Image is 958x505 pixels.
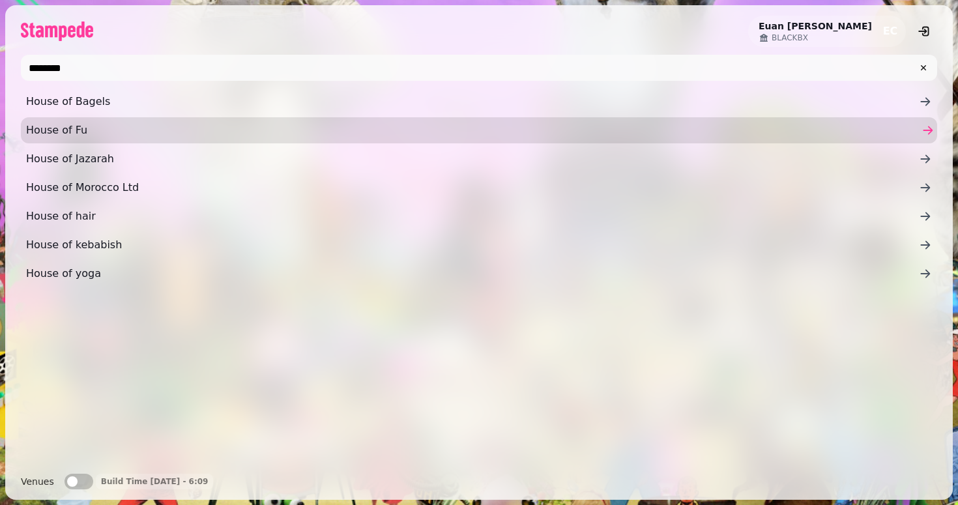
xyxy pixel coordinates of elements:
span: EC [883,26,898,36]
a: House of kebabish [21,232,937,258]
p: Build Time [DATE] - 6:09 [101,476,209,487]
button: clear [912,57,935,79]
label: Venues [21,474,54,489]
span: House of kebabish [26,237,919,253]
a: House of Jazarah [21,146,937,172]
a: House of yoga [21,261,937,287]
button: logout [911,18,937,44]
a: House of Bagels [21,89,937,115]
h2: Euan [PERSON_NAME] [759,20,872,33]
a: House of hair [21,203,937,229]
span: BLACKBX [772,33,808,43]
span: House of hair [26,209,919,224]
span: House of Fu [26,123,919,138]
span: House of Bagels [26,94,919,109]
a: BLACKBX [759,33,872,43]
a: House of Fu [21,117,937,143]
span: House of Morocco Ltd [26,180,919,195]
span: House of yoga [26,266,919,281]
a: House of Morocco Ltd [21,175,937,201]
span: House of Jazarah [26,151,919,167]
img: logo [21,22,93,41]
